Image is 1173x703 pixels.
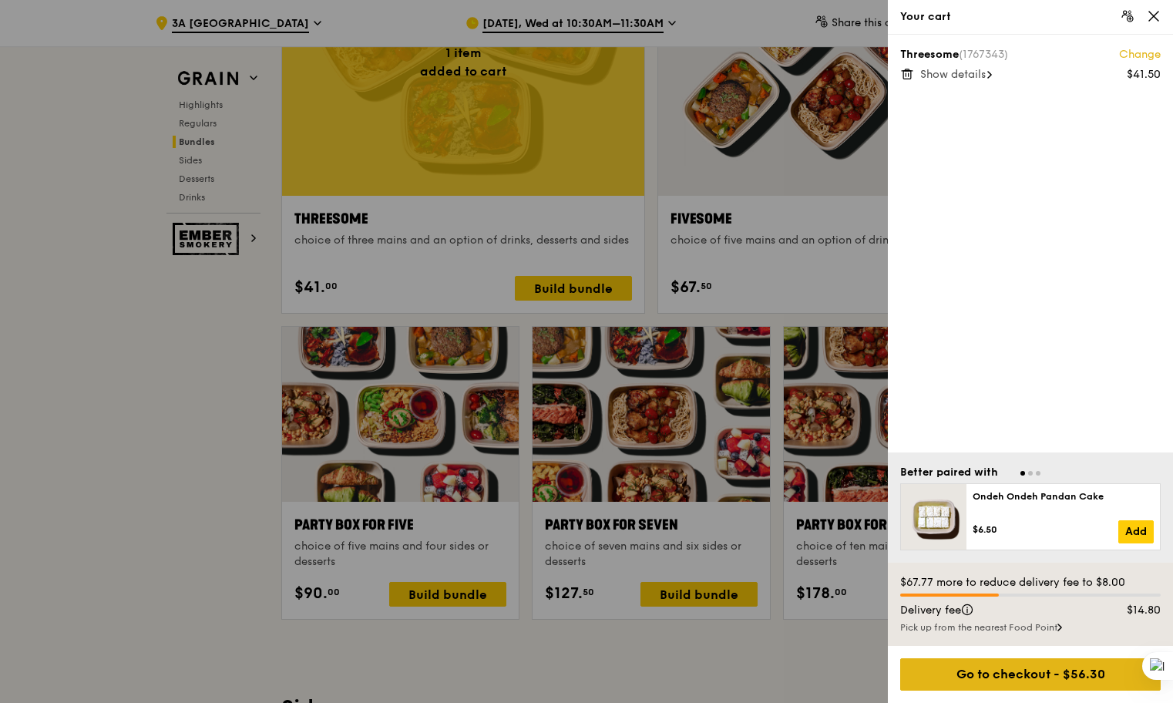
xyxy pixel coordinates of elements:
[1036,471,1040,476] span: Go to slide 3
[1028,471,1033,476] span: Go to slide 2
[1101,603,1171,618] div: $14.80
[959,48,1008,61] span: (1767343)
[1020,471,1025,476] span: Go to slide 1
[900,465,998,480] div: Better paired with
[900,621,1161,634] div: Pick up from the nearest Food Point
[891,603,1101,618] div: Delivery fee
[920,68,986,81] span: Show details
[1119,47,1161,62] a: Change
[900,575,1161,590] div: $67.77 more to reduce delivery fee to $8.00
[900,9,1161,25] div: Your cart
[1118,520,1154,543] a: Add
[900,658,1161,691] div: Go to checkout - $56.30
[900,47,1161,62] div: Threesome
[973,490,1154,503] div: Ondeh Ondeh Pandan Cake
[973,523,1118,536] div: $6.50
[1127,67,1161,82] div: $41.50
